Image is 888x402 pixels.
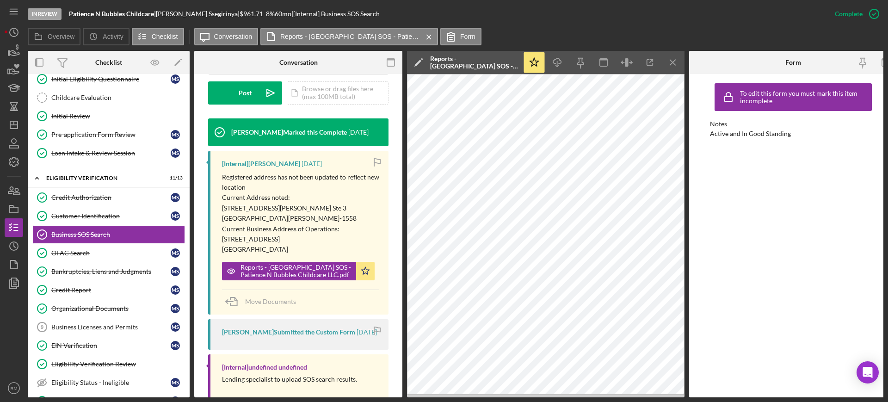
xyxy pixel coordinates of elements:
[857,361,879,383] div: Open Intercom Messenger
[222,224,379,234] p: Current Business Address of Operations:
[51,342,171,349] div: EIN Verification
[51,286,171,294] div: Credit Report
[214,33,253,40] label: Conversation
[95,59,122,66] div: Checklist
[260,28,438,45] button: Reports - [GEOGRAPHIC_DATA] SOS - Patience N Bubbles Childcare LLC.pdf
[171,148,180,158] div: M S
[171,285,180,295] div: M S
[32,88,185,107] a: Childcare Evaluation
[171,130,180,139] div: M S
[32,262,185,281] a: Bankruptcies, Liens and JudgmentsMS
[69,10,156,18] div: |
[51,249,171,257] div: OFAC Search
[48,33,74,40] label: Overview
[194,28,259,45] button: Conversation
[222,376,379,383] div: Lending specialist to upload SOS search results.
[5,379,23,397] button: RM
[51,194,171,201] div: Credit Authorization
[171,304,180,313] div: M S
[222,203,379,213] p: [STREET_ADDRESS][PERSON_NAME] Ste 3
[32,318,185,336] a: 9Business Licenses and PermitsMS
[103,33,123,40] label: Activity
[302,160,322,167] time: 2025-06-10 00:26
[245,297,296,305] span: Move Documents
[440,28,481,45] button: Form
[69,10,154,18] b: Patience N Bubbles Childcare
[222,192,379,203] p: Current Address noted:
[83,28,129,45] button: Activity
[51,379,171,386] div: Eligibility Status - Ineligible
[222,244,379,254] p: [GEOGRAPHIC_DATA]
[32,355,185,373] a: Eligibility Verification Review
[222,234,379,244] p: [STREET_ADDRESS]
[280,33,419,40] label: Reports - [GEOGRAPHIC_DATA] SOS - Patience N Bubbles Childcare LLC.pdf
[51,305,171,312] div: Organizational Documents
[835,5,863,23] div: Complete
[32,107,185,125] a: Initial Review
[32,188,185,207] a: Credit AuthorizationMS
[222,328,355,336] div: [PERSON_NAME] Submitted the Custom Form
[291,10,380,18] div: | [Internal] Business SOS Search
[171,378,180,387] div: M S
[785,59,801,66] div: Form
[41,324,43,330] tspan: 9
[171,341,180,350] div: M S
[32,225,185,244] a: Business SOS Search
[51,75,171,83] div: Initial Eligibility Questionnaire
[32,336,185,355] a: EIN VerificationMS
[171,74,180,84] div: M S
[222,290,305,313] button: Move Documents
[171,267,180,276] div: M S
[51,149,171,157] div: Loan Intake & Review Session
[222,364,307,371] div: [Internal] undefined undefined
[239,81,252,105] div: Post
[430,55,518,70] div: Reports - [GEOGRAPHIC_DATA] SOS - Patience N Bubbles Childcare LLC.pdf
[32,144,185,162] a: Loan Intake & Review SessionMS
[156,10,240,18] div: [PERSON_NAME] Ssegirinya |
[166,175,183,181] div: 11 / 13
[222,172,379,193] p: Registered address has not been updated to reflect new location
[231,129,347,136] div: [PERSON_NAME] Marked this Complete
[275,10,291,18] div: 60 mo
[32,125,185,144] a: Pre-application Form ReviewMS
[222,160,300,167] div: [Internal] [PERSON_NAME]
[32,299,185,318] a: Organizational DocumentsMS
[710,120,876,128] div: Notes
[51,268,171,275] div: Bankruptcies, Liens and Judgments
[51,112,185,120] div: Initial Review
[240,264,351,278] div: Reports - [GEOGRAPHIC_DATA] SOS - Patience N Bubbles Childcare LLC.pdf
[46,175,160,181] div: Eligibility Verification
[32,244,185,262] a: OFAC SearchMS
[32,207,185,225] a: Customer IdentificationMS
[240,10,266,18] div: $961.71
[460,33,475,40] label: Form
[152,33,178,40] label: Checklist
[171,248,180,258] div: M S
[32,70,185,88] a: Initial Eligibility QuestionnaireMS
[28,8,62,20] div: In Review
[222,262,375,280] button: Reports - [GEOGRAPHIC_DATA] SOS - Patience N Bubbles Childcare LLC.pdf
[32,373,185,392] a: Eligibility Status - IneligibleMS
[222,213,379,223] p: [GEOGRAPHIC_DATA][PERSON_NAME]-1558
[357,328,377,336] time: 2025-06-10 00:24
[710,130,791,137] div: Active and In Good Standing
[171,322,180,332] div: M S
[51,360,185,368] div: Eligibility Verification Review
[208,81,282,105] button: Post
[740,90,869,105] div: To edit this form you must mark this item incomplete
[11,386,18,391] text: RM
[51,131,171,138] div: Pre-application Form Review
[171,211,180,221] div: M S
[51,212,171,220] div: Customer Identification
[32,281,185,299] a: Credit ReportMS
[826,5,883,23] button: Complete
[28,28,80,45] button: Overview
[348,129,369,136] time: 2025-06-10 00:26
[171,193,180,202] div: M S
[51,94,185,101] div: Childcare Evaluation
[279,59,318,66] div: Conversation
[51,323,171,331] div: Business Licenses and Permits
[51,231,185,238] div: Business SOS Search
[132,28,184,45] button: Checklist
[266,10,275,18] div: 8 %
